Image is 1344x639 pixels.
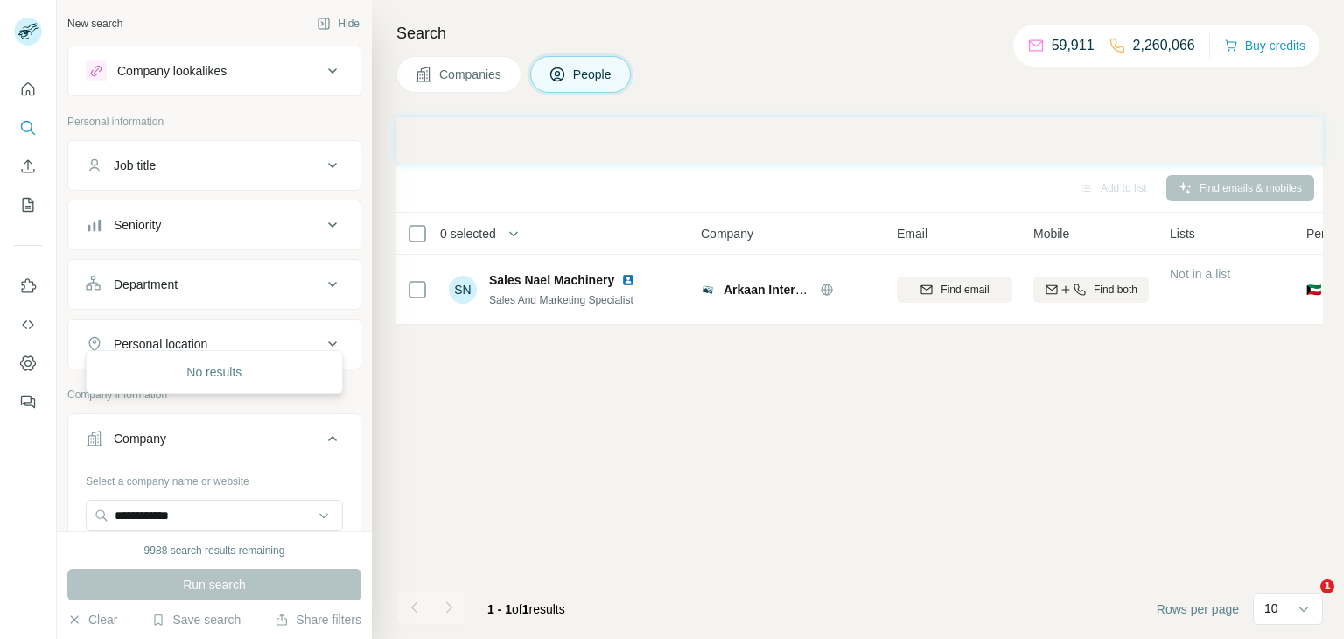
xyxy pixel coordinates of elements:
button: Use Surfe API [14,309,42,341]
button: Enrich CSV [14,151,42,182]
span: 🇰🇼 [1306,281,1321,298]
span: Email [897,225,927,242]
p: 59,911 [1052,35,1095,56]
button: Company lookalikes [68,50,360,92]
button: My lists [14,189,42,221]
p: 2,260,066 [1133,35,1195,56]
img: LinkedIn logo [621,273,635,287]
p: Personal information [67,114,361,130]
button: Buy credits [1224,33,1305,58]
button: Find email [897,277,1012,303]
div: 9988 search results remaining [144,543,285,558]
button: Job title [68,144,360,186]
button: Clear [67,611,117,628]
span: Find email [941,282,989,298]
button: Quick start [14,74,42,105]
span: Sales And Marketing Specialist [489,294,633,306]
div: Select a company name or website [86,467,343,489]
span: 0 selected [440,225,496,242]
span: Sales Nael Machinery [489,271,614,289]
button: Dashboard [14,348,42,379]
span: 1 - 1 [487,602,512,616]
div: SN [449,276,477,304]
button: Search [14,112,42,144]
span: Company [701,225,753,242]
div: No results [90,355,339,390]
div: Seniority [114,216,161,234]
button: Feedback [14,386,42,418]
button: Department [68,263,360,305]
span: Mobile [1033,225,1069,242]
span: People [573,66,613,83]
button: Share filters [275,611,361,628]
span: results [487,602,565,616]
span: Companies [439,66,503,83]
button: Company [68,418,360,467]
span: Lists [1170,225,1195,242]
p: Company information [67,387,361,403]
div: Company [114,430,166,447]
button: Use Surfe on LinkedIn [14,270,42,302]
div: New search [67,16,122,32]
button: Hide [304,11,372,37]
p: 10 [1264,600,1278,617]
span: 1 [522,602,529,616]
span: Arkaan International Group [GEOGRAPHIC_DATA] [724,283,1017,297]
span: Not in a list [1170,267,1230,281]
button: Seniority [68,204,360,246]
span: Rows per page [1157,600,1239,618]
span: of [512,602,522,616]
img: Logo of Arkaan International Group Kuwait [701,283,715,297]
iframe: Banner [396,117,1323,164]
button: Personal location [68,323,360,365]
span: Find both [1094,282,1137,298]
button: Save search [151,611,241,628]
div: Company lookalikes [117,62,227,80]
span: 1 [1320,579,1334,593]
button: Find both [1033,277,1149,303]
iframe: Intercom live chat [1284,579,1326,621]
h4: Search [396,21,1323,46]
div: Job title [114,157,156,174]
div: Personal location [114,335,207,353]
div: Department [114,276,178,293]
